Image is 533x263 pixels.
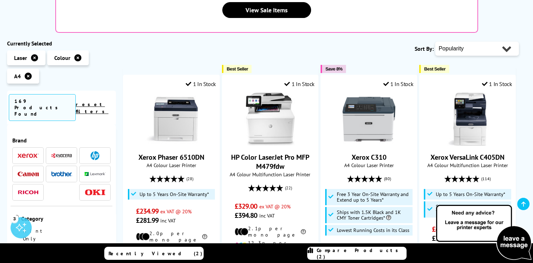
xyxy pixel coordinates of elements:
span: Brand [12,137,111,144]
span: ex VAT @ 20% [259,203,290,210]
span: (22) [285,181,292,195]
span: £281.99 [136,216,159,225]
img: Open Live Chat window [434,204,533,262]
a: Xerox VersaLink C405DN [441,140,494,147]
span: ex VAT @ 20% [160,208,192,215]
span: Colour [54,54,70,61]
span: Best Seller [424,66,446,72]
span: Up to 5 Years On-Site Warranty* [140,191,209,197]
span: (80) [384,172,391,185]
span: Laser [14,54,27,61]
img: Xerox C310 [342,93,395,146]
div: 1 In Stock [383,80,414,87]
img: OKI [85,189,106,195]
div: Currently Selected [7,40,116,47]
span: Ships with 1.5K Black and 1K CMY Toner Cartridges* [337,209,410,221]
a: Xerox [18,151,39,160]
span: Lowest Running Costs in its Class [337,227,409,233]
img: Brother [51,171,72,176]
span: Save 8% [326,66,342,72]
span: Free 3 Year On-Site Warranty and Extend up to 5 Years* [337,191,410,203]
a: Ricoh [18,188,39,197]
li: 2.1p per mono page [235,225,306,238]
button: Best Seller [419,65,449,73]
a: OKI [85,188,106,197]
img: Kyocera [51,153,72,158]
a: Print Only [12,227,62,243]
img: HP Color LaserJet Pro MFP M479fdw [244,93,297,146]
span: A4 Colour Laser Printer [324,162,413,169]
span: Compare Products (2) [317,247,406,260]
span: £659.00 [432,225,455,234]
span: inc VAT [160,217,176,224]
button: Best Seller [222,65,252,73]
a: Lexmark [85,170,106,178]
span: A4 [14,73,21,80]
a: HP Color LaserJet Pro MFP M479fdw [244,140,297,147]
span: (28) [186,172,193,185]
a: Xerox C310 [351,153,386,162]
span: £329.00 [235,202,258,211]
span: £196.00 [333,243,356,252]
span: Up to 5 Years On-Site Warranty* [435,191,505,197]
span: Category [21,215,111,224]
div: 3 [11,215,18,222]
a: HP [85,151,106,160]
span: A4 Colour Multifunction Laser Printer [226,171,315,178]
a: Canon [18,170,39,178]
button: Save 8% [321,65,346,73]
span: (114) [481,172,491,185]
a: Compare Products (2) [307,247,407,260]
span: £234.99 [136,207,159,216]
a: Xerox Phaser 6510DN [145,140,198,147]
span: 169 Products Found [9,94,76,121]
a: HP Color LaserJet Pro MFP M479fdw [231,153,309,171]
span: Best Seller [227,66,248,72]
img: Lexmark [85,172,106,176]
span: £394.80 [235,211,258,220]
a: Xerox Phaser 6510DN [138,153,204,162]
a: Recently Viewed (2) [104,247,204,260]
span: Recently Viewed (2) [109,250,203,257]
span: inc VAT [259,212,274,219]
li: 12.3p per colour page [235,240,306,252]
span: Sort By: [415,45,434,52]
img: HP [91,151,99,160]
div: 1 In Stock [482,80,512,87]
a: Kyocera [51,151,72,160]
span: A4 Colour Multifunction Laser Printer [423,162,512,169]
div: 1 In Stock [186,80,216,87]
a: Xerox VersaLink C405DN [430,153,504,162]
img: Xerox VersaLink C405DN [441,93,494,146]
li: 2.0p per mono page [136,230,207,243]
a: reset filters [76,101,109,115]
a: Xerox C310 [342,140,395,147]
a: Brother [51,170,72,178]
img: Ricoh [18,190,39,194]
img: Xerox [18,153,39,158]
span: A4 Colour Laser Printer [127,162,216,169]
img: Canon [18,172,39,176]
img: Xerox Phaser 6510DN [145,93,198,146]
span: £790.80 [432,234,455,243]
a: View Sale Items [222,2,311,18]
div: 1 In Stock [284,80,315,87]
